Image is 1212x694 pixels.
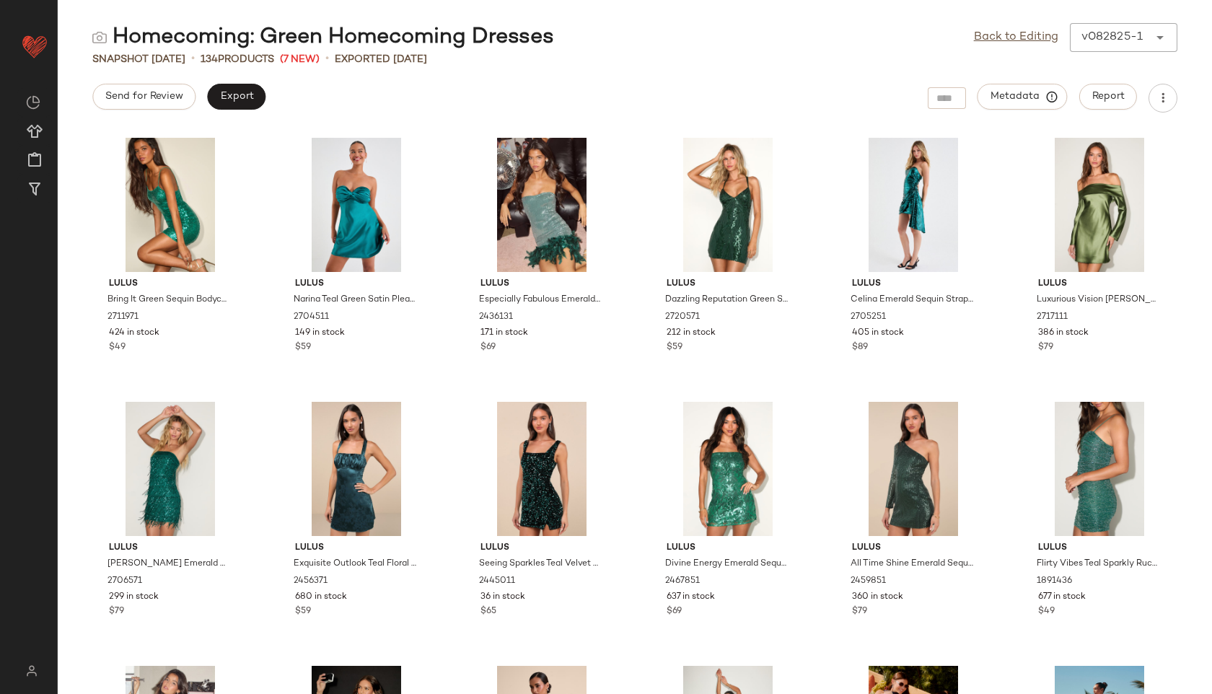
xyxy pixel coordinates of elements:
[295,542,418,555] span: Lulus
[201,52,274,67] div: Products
[294,294,416,307] span: Narina Teal Green Satin Pleated Strapless Mini Dress
[479,575,515,588] span: 2445011
[294,575,328,588] span: 2456371
[852,542,975,555] span: Lulus
[1081,29,1143,46] div: v082825-1
[201,54,218,65] span: 134
[107,311,139,324] span: 2711971
[480,605,496,618] span: $65
[480,278,603,291] span: Lulus
[17,665,45,677] img: svg%3e
[1079,84,1137,110] button: Report
[97,138,243,272] img: 2711971_01_hero_2025-08-05.jpg
[295,605,311,618] span: $59
[667,605,682,618] span: $69
[655,402,801,536] img: 2467851_2_01_hero_Retakes_2025-07-29.jpg
[665,575,700,588] span: 2467851
[92,84,196,110] button: Send for Review
[978,84,1068,110] button: Metadata
[92,30,107,45] img: svg%3e
[109,591,159,604] span: 299 in stock
[990,90,1055,103] span: Metadata
[109,605,124,618] span: $79
[295,591,347,604] span: 680 in stock
[280,52,320,67] span: (7 New)
[295,327,345,340] span: 149 in stock
[480,327,528,340] span: 171 in stock
[479,311,513,324] span: 2436131
[191,50,195,68] span: •
[105,91,183,102] span: Send for Review
[469,402,615,536] img: 11999321_2445011.jpg
[1037,294,1159,307] span: Luxurious Vision [PERSON_NAME] Satin Off-the-Shoulder Mini Dress
[1038,605,1055,618] span: $49
[852,591,903,604] span: 360 in stock
[1038,591,1086,604] span: 677 in stock
[665,311,700,324] span: 2720571
[294,558,416,571] span: Exquisite Outlook Teal Floral Jacquard Satin Lace-Up Mini Dress
[840,138,986,272] img: 13017321_2705251.jpg
[667,278,789,291] span: Lulus
[107,558,230,571] span: [PERSON_NAME] Emerald Sequin Fringe Strapless Mini Dress
[219,91,253,102] span: Export
[852,605,867,618] span: $79
[294,311,329,324] span: 2704511
[667,542,789,555] span: Lulus
[655,138,801,272] img: 2720571_02_front_2025-08-08.jpg
[1037,311,1068,324] span: 2717111
[1038,278,1161,291] span: Lulus
[1027,138,1172,272] img: 2717111_01_hero_2025-08-14.jpg
[107,575,142,588] span: 2706571
[851,311,886,324] span: 2705251
[284,138,429,272] img: 13017541_2704511.jpg
[665,294,788,307] span: Dazzling Reputation Green Sequin Backless Bodycon Mini Dress
[1027,402,1172,536] img: 1891436_2_01_hero_Retakes_2025-07-29.jpg
[480,341,496,354] span: $69
[1038,341,1053,354] span: $79
[851,558,973,571] span: All Time Shine Emerald Sequin One-Shoulder Mini Dress
[207,84,265,110] button: Export
[840,402,986,536] img: 12002241_2459851.jpg
[1037,575,1072,588] span: 1891436
[26,95,40,110] img: svg%3e
[667,327,716,340] span: 212 in stock
[1037,558,1159,571] span: Flirty Vibes Teal Sparkly Ruched Bodycon Mini Dress
[20,32,49,61] img: heart_red.DM2ytmEG.svg
[109,278,232,291] span: Lulus
[667,341,682,354] span: $59
[480,542,603,555] span: Lulus
[665,558,788,571] span: Divine Energy Emerald Sequin Lace-Up A-line Mini Dress
[92,52,185,67] span: Snapshot [DATE]
[1092,91,1125,102] span: Report
[109,327,159,340] span: 424 in stock
[92,23,554,52] div: Homecoming: Green Homecoming Dresses
[852,327,904,340] span: 405 in stock
[1038,542,1161,555] span: Lulus
[479,558,602,571] span: Seeing Sparkles Teal Velvet Sequin Square Neck Mini Dress
[852,278,975,291] span: Lulus
[852,341,868,354] span: $89
[97,402,243,536] img: 2706571_02_front_2025-08-04.jpg
[295,278,418,291] span: Lulus
[325,50,329,68] span: •
[851,294,973,307] span: Celina Emerald Sequin Strapless Sash Mini Dress
[335,52,427,67] p: Exported [DATE]
[295,341,311,354] span: $59
[469,138,615,272] img: 12909641_2436131.jpg
[109,542,232,555] span: Lulus
[107,294,230,307] span: Bring It Green Sequin Bodycon Mini Dress
[109,341,126,354] span: $49
[851,575,886,588] span: 2459851
[1038,327,1089,340] span: 386 in stock
[667,591,715,604] span: 637 in stock
[479,294,602,307] span: Especially Fabulous Emerald Sequin Feather Strapless Mini Dress
[974,29,1058,46] a: Back to Editing
[284,402,429,536] img: 11978901_2456371.jpg
[480,591,525,604] span: 36 in stock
